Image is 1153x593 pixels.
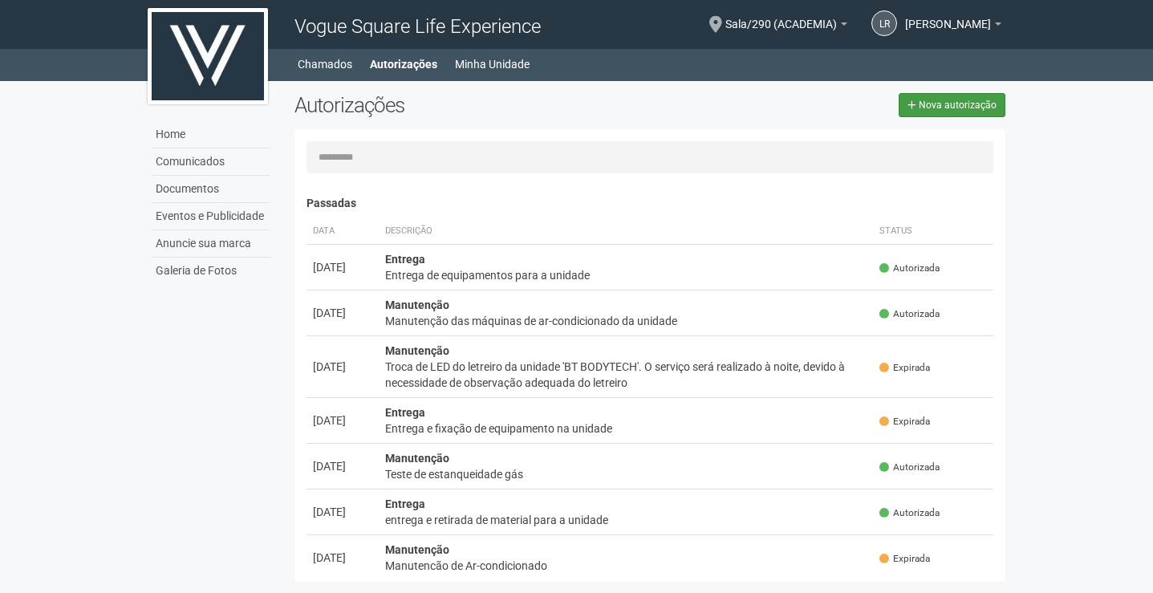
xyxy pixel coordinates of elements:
[313,259,372,275] div: [DATE]
[919,100,997,111] span: Nova autorização
[873,218,993,245] th: Status
[725,2,837,30] span: Sala/290 (ACADEMIA)
[152,121,270,148] a: Home
[879,552,930,566] span: Expirada
[294,15,541,38] span: Vogue Square Life Experience
[385,253,425,266] strong: Entrega
[385,344,449,357] strong: Manutenção
[879,415,930,429] span: Expirada
[385,466,867,482] div: Teste de estanqueidade gás
[152,203,270,230] a: Eventos e Publicidade
[313,412,372,429] div: [DATE]
[385,420,867,437] div: Entrega e fixação de equipamento na unidade
[313,305,372,321] div: [DATE]
[879,262,940,275] span: Autorizada
[385,313,867,329] div: Manutenção das máquinas de ar-condicionado da unidade
[307,218,379,245] th: Data
[307,197,994,209] h4: Passadas
[152,258,270,284] a: Galeria de Fotos
[313,550,372,566] div: [DATE]
[905,20,1001,33] a: [PERSON_NAME]
[385,558,867,574] div: Manutenção de Ar-condicionado
[294,93,638,117] h2: Autorizações
[879,506,940,520] span: Autorizada
[455,53,530,75] a: Minha Unidade
[871,10,897,36] a: LR
[385,452,449,465] strong: Manutenção
[385,267,867,283] div: Entrega de equipamentos para a unidade
[385,406,425,419] strong: Entrega
[148,8,268,104] img: logo.jpg
[725,20,847,33] a: Sala/290 (ACADEMIA)
[879,361,930,375] span: Expirada
[385,543,449,556] strong: Manutenção
[152,148,270,176] a: Comunicados
[298,53,352,75] a: Chamados
[152,176,270,203] a: Documentos
[313,458,372,474] div: [DATE]
[385,498,425,510] strong: Entrega
[879,307,940,321] span: Autorizada
[879,461,940,474] span: Autorizada
[313,359,372,375] div: [DATE]
[313,504,372,520] div: [DATE]
[385,359,867,391] div: Troca de LED do letreiro da unidade 'BT BODYTECH'. O serviço será realizado à noite, devido à nec...
[370,53,437,75] a: Autorizações
[385,512,867,528] div: entrega e retirada de material para a unidade
[899,93,1005,117] a: Nova autorização
[379,218,874,245] th: Descrição
[152,230,270,258] a: Anuncie sua marca
[905,2,991,30] span: Lays Roseno
[385,299,449,311] strong: Manutenção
